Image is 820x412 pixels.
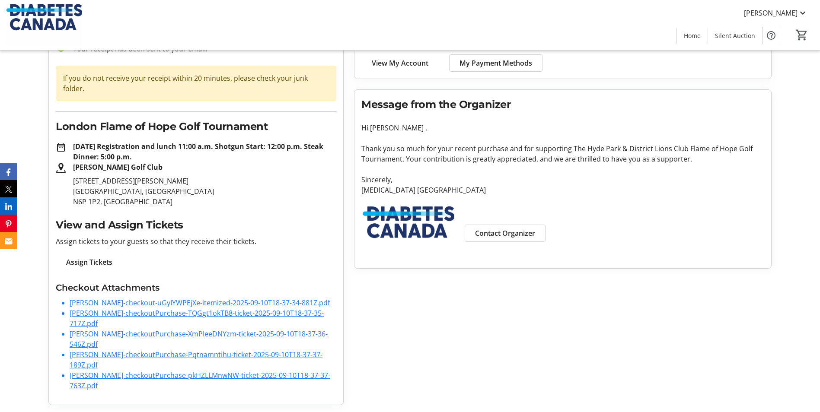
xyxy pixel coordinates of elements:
[361,54,439,72] a: View My Account
[56,217,336,233] h2: View and Assign Tickets
[70,298,330,307] a: [PERSON_NAME]-checkout-uGyIYWPEjXe-itemized-2025-09-10T18-37-34-881Z.pdf
[361,97,764,112] h2: Message from the Organizer
[56,236,336,247] p: Assign tickets to your guests so that they receive their tickets.
[465,225,546,242] a: Contact Organizer
[73,176,336,207] p: [STREET_ADDRESS][PERSON_NAME] [GEOGRAPHIC_DATA], [GEOGRAPHIC_DATA] N6P 1P2, [GEOGRAPHIC_DATA]
[449,54,542,72] a: My Payment Methods
[56,142,66,152] mat-icon: date_range
[66,257,112,267] span: Assign Tickets
[361,206,454,258] img: Diabetes Canada logo
[715,31,755,40] span: Silent Auction
[684,31,701,40] span: Home
[56,254,123,271] a: Assign Tickets
[70,350,322,370] a: [PERSON_NAME]-checkoutPurchase-Pqtnamntihu-ticket-2025-09-10T18-37-37-189Z.pdf
[677,28,708,44] a: Home
[56,119,336,134] h2: London Flame of Hope Golf Tournament
[744,8,798,18] span: [PERSON_NAME]
[737,6,815,20] button: [PERSON_NAME]
[56,66,336,101] div: If you do not receive your receipt within 20 minutes, please check your junk folder.
[794,27,810,43] button: Cart
[5,3,82,47] img: Diabetes Canada's Logo
[73,162,163,172] strong: [PERSON_NAME] Golf Club
[361,185,764,195] p: [MEDICAL_DATA] [GEOGRAPHIC_DATA]
[361,123,764,133] p: Hi [PERSON_NAME] ,
[763,27,780,44] button: Help
[361,174,764,185] p: Sincerely,
[459,58,532,68] span: My Payment Methods
[708,28,762,44] a: Silent Auction
[372,58,428,68] span: View My Account
[70,329,328,349] a: [PERSON_NAME]-checkoutPurchase-XmPIeeDNYzm-ticket-2025-09-10T18-37-36-546Z.pdf
[70,371,330,390] a: [PERSON_NAME]-checkoutPurchase-pkHZLLMnwNW-ticket-2025-09-10T18-37-37-763Z.pdf
[361,143,764,164] p: Thank you so much for your recent purchase and for supporting The Hyde Park & District Lions Club...
[73,142,323,162] strong: [DATE] Registration and lunch 11:00 a.m. Shotgun Start: 12:00 p.m. Steak Dinner: 5:00 p.m.
[56,281,336,294] h3: Checkout Attachments
[475,228,535,238] span: Contact Organizer
[70,308,324,328] a: [PERSON_NAME]-checkoutPurchase-TQGgt1okTB8-ticket-2025-09-10T18-37-35-717Z.pdf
